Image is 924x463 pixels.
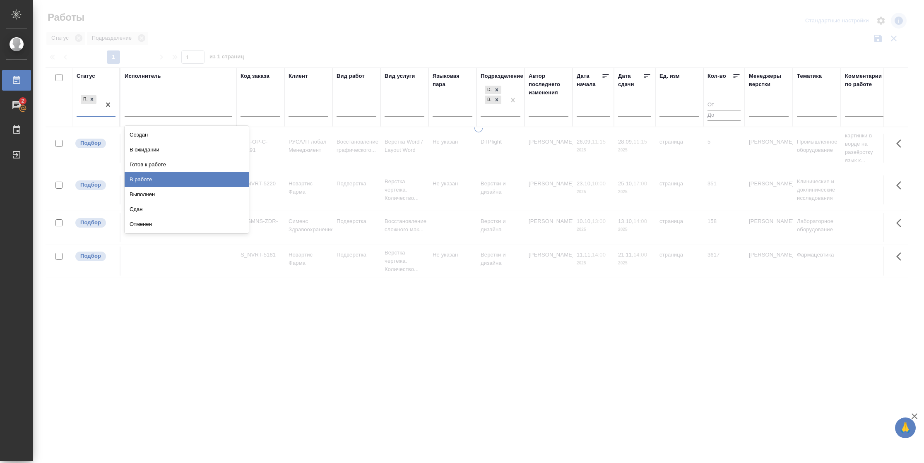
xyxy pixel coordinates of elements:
[433,72,472,89] div: Языковая пара
[845,72,885,89] div: Комментарии по работе
[484,85,502,95] div: DTPlight, Верстки и дизайна
[125,142,249,157] div: В ожидании
[75,138,115,149] div: Можно подбирать исполнителей
[659,72,680,80] div: Ед. изм
[895,417,916,438] button: 🙏
[891,247,911,266] button: Здесь прячутся важные кнопки
[125,202,249,217] div: Сдан
[125,217,249,232] div: Отменен
[484,95,502,105] div: DTPlight, Верстки и дизайна
[618,72,643,89] div: Дата сдачи
[485,86,492,94] div: DTPlight
[125,127,249,142] div: Создан
[16,97,29,105] span: 2
[898,419,912,437] span: 🙏
[481,72,523,80] div: Подразделение
[80,181,101,189] p: Подбор
[485,96,492,104] div: Верстки и дизайна
[577,72,602,89] div: Дата начала
[81,95,87,104] div: Подбор
[707,72,726,80] div: Кол-во
[125,187,249,202] div: Выполнен
[80,94,97,105] div: Подбор
[75,251,115,262] div: Можно подбирать исполнителей
[891,213,911,233] button: Здесь прячутся важные кнопки
[707,100,741,110] input: От
[80,252,101,260] p: Подбор
[289,72,308,80] div: Клиент
[337,72,365,80] div: Вид работ
[891,134,911,154] button: Здесь прячутся важные кнопки
[125,157,249,172] div: Готов к работе
[125,172,249,187] div: В работе
[891,175,911,195] button: Здесь прячутся важные кнопки
[125,72,161,80] div: Исполнитель
[241,72,269,80] div: Код заказа
[77,72,95,80] div: Статус
[797,72,822,80] div: Тематика
[707,110,741,120] input: До
[80,139,101,147] p: Подбор
[749,72,789,89] div: Менеджеры верстки
[75,217,115,228] div: Можно подбирать исполнителей
[80,218,101,227] p: Подбор
[529,72,568,97] div: Автор последнего изменения
[385,72,415,80] div: Вид услуги
[2,95,31,115] a: 2
[75,180,115,191] div: Можно подбирать исполнителей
